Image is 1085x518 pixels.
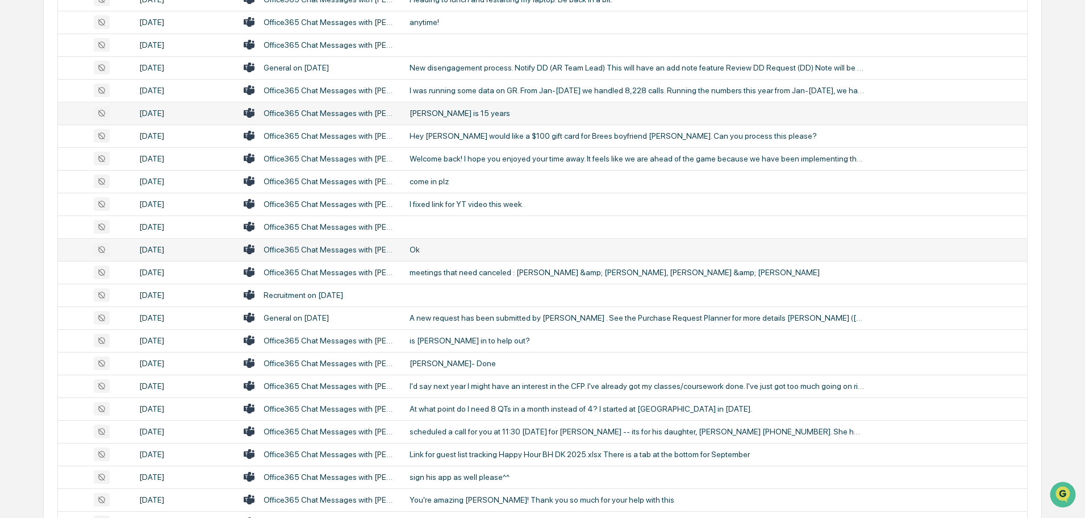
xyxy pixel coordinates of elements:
[264,86,396,95] div: Office365 Chat Messages with [PERSON_NAME], [PERSON_NAME] on [DATE]
[139,359,230,368] div: [DATE]
[139,291,230,300] div: [DATE]
[23,143,73,155] span: Preclearance
[82,144,91,154] div: 🗄️
[139,177,230,186] div: [DATE]
[11,166,20,175] div: 🔎
[410,109,864,118] div: [PERSON_NAME] is 15 years
[264,291,343,300] div: Recruitment on [DATE]
[139,40,230,49] div: [DATE]
[80,192,137,201] a: Powered byPylon
[139,450,230,459] div: [DATE]
[139,222,230,231] div: [DATE]
[139,109,230,118] div: [DATE]
[410,86,864,95] div: I was running some data on GR. From Jan-[DATE] we handled 8,228 calls. Running the numbers this y...
[410,313,864,322] div: A new request has been submitted by [PERSON_NAME] . See the Purchase Request Planner for more det...
[264,40,396,49] div: Office365 Chat Messages with [PERSON_NAME] on [DATE]
[7,160,76,181] a: 🔎Data Lookup
[264,473,396,482] div: Office365 Chat Messages with [PERSON_NAME], [PERSON_NAME] on [DATE]
[410,18,864,27] div: anytime!
[139,427,230,436] div: [DATE]
[139,268,230,277] div: [DATE]
[264,200,396,209] div: Office365 Chat Messages with [PERSON_NAME], [PERSON_NAME] on [DATE]
[139,495,230,504] div: [DATE]
[139,473,230,482] div: [DATE]
[139,200,230,209] div: [DATE]
[264,109,396,118] div: Office365 Chat Messages with [PERSON_NAME], [PERSON_NAME] on [DATE]
[264,336,396,345] div: Office365 Chat Messages with [PERSON_NAME], [PERSON_NAME] on [DATE]
[410,359,864,368] div: [PERSON_NAME]- Done
[410,268,864,277] div: meetings that need canceled : [PERSON_NAME] &amp; [PERSON_NAME], [PERSON_NAME] &amp; [PERSON_NAME]
[410,382,864,391] div: I'd say next year I might have an interest in the CFP. I've already got my classes/coursework don...
[264,382,396,391] div: Office365 Chat Messages with [PERSON_NAME], [PERSON_NAME] on [DATE]
[410,154,864,163] div: Welcome back! I hope you enjoyed your time away. It feels like we are ahead of the game because w...
[410,63,864,72] div: New disengagement process. Notify DD (AR Team Lead) This will have an add note feature Review DD ...
[410,245,864,254] div: Ok
[193,90,207,104] button: Start new chat
[264,427,396,436] div: Office365 Chat Messages with [PERSON_NAME], [PERSON_NAME] on [DATE]
[264,313,329,322] div: General on [DATE]
[39,87,186,98] div: Start new chat
[410,427,864,436] div: scheduled a call for you at 11:30 [DATE] for [PERSON_NAME] -- its for his daughter, [PERSON_NAME]...
[11,144,20,154] div: 🖐️
[410,473,864,482] div: sign his app as well please^^
[410,495,864,504] div: You're amazing [PERSON_NAME]! Thank you so much for your help with this
[113,193,137,201] span: Pylon
[23,165,72,176] span: Data Lookup
[264,450,396,459] div: Office365 Chat Messages with [PERSON_NAME], [PERSON_NAME], [PERSON_NAME], [PERSON_NAME] on [DATE]
[139,154,230,163] div: [DATE]
[410,450,864,459] div: Link for guest list tracking Happy Hour BH DK 2025.xlsx There is a tab at the bottom for September
[264,177,396,186] div: Office365 Chat Messages with [PERSON_NAME], [PERSON_NAME] on [DATE]
[264,131,396,140] div: Office365 Chat Messages with [PERSON_NAME], [PERSON_NAME] on [DATE]
[264,495,396,504] div: Office365 Chat Messages with [PERSON_NAME], [PERSON_NAME] on [DATE]
[139,382,230,391] div: [DATE]
[410,336,864,345] div: is [PERSON_NAME] in to help out?
[139,18,230,27] div: [DATE]
[139,245,230,254] div: [DATE]
[139,86,230,95] div: [DATE]
[1049,480,1079,511] iframe: Open customer support
[264,268,396,277] div: Office365 Chat Messages with [PERSON_NAME], [PERSON_NAME] on [DATE]
[139,313,230,322] div: [DATE]
[11,24,207,42] p: How can we help?
[7,139,78,159] a: 🖐️Preclearance
[11,87,32,107] img: 1746055101610-c473b297-6a78-478c-a979-82029cc54cd1
[264,154,396,163] div: Office365 Chat Messages with [PERSON_NAME], [PERSON_NAME] on [DATE]
[410,200,864,209] div: I fixed link for YT video this week.
[39,98,144,107] div: We're available if you need us!
[264,245,396,254] div: Office365 Chat Messages with [PERSON_NAME], [PERSON_NAME] on [DATE]
[139,63,230,72] div: [DATE]
[139,336,230,345] div: [DATE]
[139,404,230,413] div: [DATE]
[94,143,141,155] span: Attestations
[264,63,329,72] div: General on [DATE]
[410,404,864,413] div: At what point do I need 8 QTs in a month instead of 4? I started at [GEOGRAPHIC_DATA] in [DATE].
[410,177,864,186] div: come in plz
[139,131,230,140] div: [DATE]
[78,139,145,159] a: 🗄️Attestations
[264,222,396,231] div: Office365 Chat Messages with [PERSON_NAME], [PERSON_NAME], [PERSON_NAME], [PERSON_NAME], [PERSON_...
[264,359,396,368] div: Office365 Chat Messages with [PERSON_NAME], [PERSON_NAME], [PERSON_NAME], [PERSON_NAME], [PERSON_...
[410,131,864,140] div: Hey [PERSON_NAME] would like a $100 gift card for Brees boyfriend [PERSON_NAME]. Can you process ...
[264,18,396,27] div: Office365 Chat Messages with [PERSON_NAME], [PERSON_NAME] on [DATE]
[264,404,396,413] div: Office365 Chat Messages with [PERSON_NAME], [PERSON_NAME] on [DATE]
